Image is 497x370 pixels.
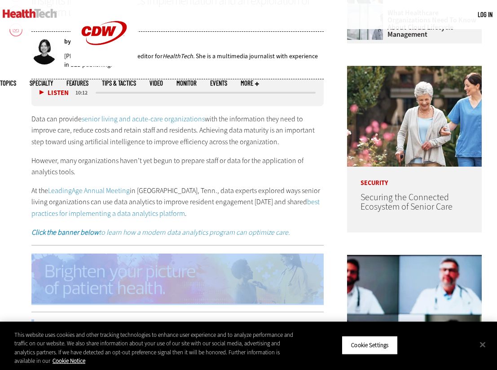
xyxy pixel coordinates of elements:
span: More [241,80,259,86]
img: remote call with care team [347,255,482,356]
a: LeadingAge Annual Meeting [48,186,130,195]
a: CDW [70,59,138,69]
div: This website uses cookies and other tracking technologies to enhance user experience and to analy... [14,331,298,366]
img: Home [3,9,57,18]
button: Close [473,335,493,354]
strong: Click the banner below [31,228,99,237]
a: best practices for implementing a data analytics platform [31,197,320,218]
img: nurse walks with senior woman through a garden [347,66,482,167]
a: Events [210,80,227,86]
p: Data can provide with the information they need to improve care, reduce costs and retain staff an... [31,113,324,148]
a: senior living and acute-care organizations [82,114,205,124]
a: Log in [478,10,493,18]
a: MonITor [176,80,197,86]
div: User menu [478,10,493,19]
span: Specialty [30,80,53,86]
p: However, many organizations haven’t yet begun to prepare staff or data for the application of ana... [31,155,324,178]
a: More information about your privacy [53,357,85,365]
a: Features [66,80,88,86]
a: Video [150,80,163,86]
img: ht-optimizing care-animated-2023-learn how-desktop [31,254,324,304]
button: Cookie Settings [342,336,398,355]
p: At the in [GEOGRAPHIC_DATA], Tenn., data experts explored ways senior living organizations can us... [31,185,324,219]
a: Click the banner belowto learn how a modern data analytics program can optimize care. [31,228,290,237]
em: to learn how a modern data analytics program can optimize care. [31,228,290,237]
p: Security [347,167,482,186]
a: Tips & Tactics [102,80,136,86]
a: Securing the Connected Ecosystem of Senior Care [361,191,453,213]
